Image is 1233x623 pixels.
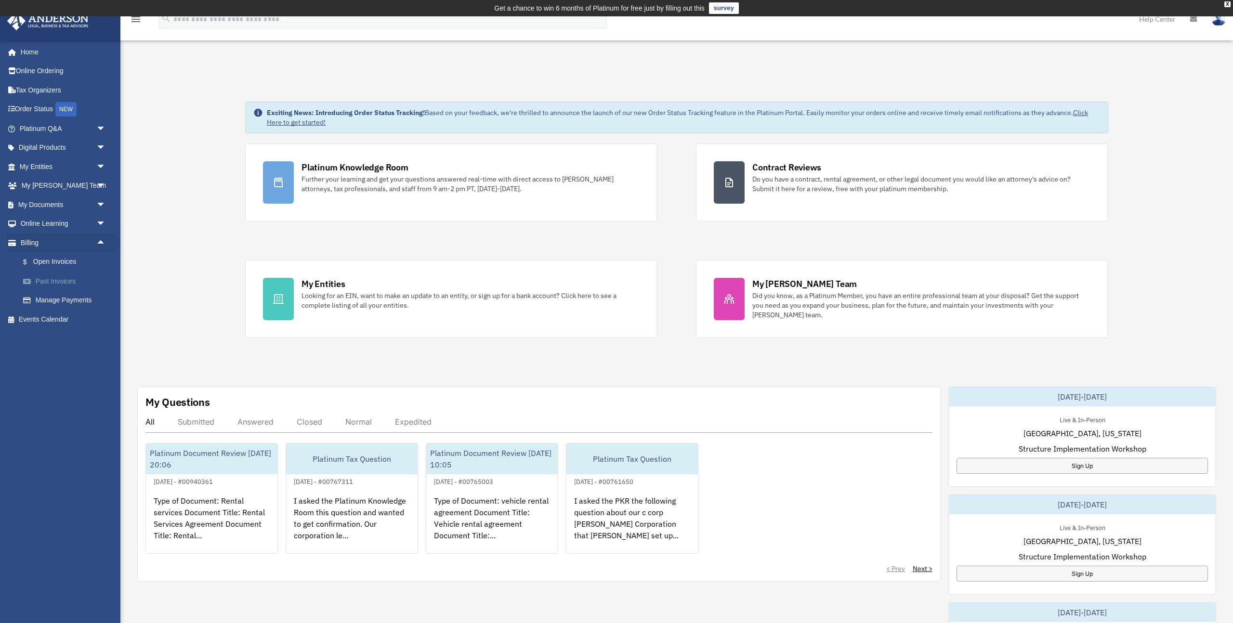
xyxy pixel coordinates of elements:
div: Type of Document: Rental services Document Title: Rental Services Agreement Document Title: Renta... [146,487,277,562]
a: menu [130,17,142,25]
a: Past Invoices [13,272,120,291]
span: Structure Implementation Workshop [1019,443,1146,454]
div: Expedited [395,417,432,427]
a: My [PERSON_NAME] Team Did you know, as a Platinum Member, you have an entire professional team at... [696,260,1108,338]
a: survey [709,2,739,14]
div: Based on your feedback, we're thrilled to announce the launch of our new Order Status Tracking fe... [267,108,1100,127]
a: My [PERSON_NAME] Teamarrow_drop_down [7,176,120,195]
span: arrow_drop_down [96,195,116,215]
div: Type of Document: vehicle rental agreement Document Title: Vehicle rental agreement Document Titl... [426,487,558,562]
a: Online Learningarrow_drop_down [7,214,120,234]
a: Contract Reviews Do you have a contract, rental agreement, or other legal document you would like... [696,143,1108,221]
a: Next > [913,564,932,573]
div: All [145,417,155,427]
div: Platinum Document Review [DATE] 10:05 [426,443,558,474]
a: My Entities Looking for an EIN, want to make an update to an entity, or sign up for a bank accoun... [245,260,657,338]
div: [DATE]-[DATE] [949,603,1216,622]
span: [GEOGRAPHIC_DATA], [US_STATE] [1023,535,1141,547]
img: Anderson Advisors Platinum Portal [4,12,92,30]
span: arrow_drop_down [96,214,116,234]
a: Digital Productsarrow_drop_down [7,138,120,157]
div: Closed [297,417,322,427]
div: Platinum Knowledge Room [302,161,408,173]
div: NEW [55,102,77,117]
div: [DATE]-[DATE] [949,387,1216,406]
a: Manage Payments [13,291,120,310]
strong: Exciting News: Introducing Order Status Tracking! [267,108,425,117]
a: My Documentsarrow_drop_down [7,195,120,214]
span: [GEOGRAPHIC_DATA], [US_STATE] [1023,428,1141,439]
a: Platinum Q&Aarrow_drop_down [7,119,120,138]
span: arrow_drop_down [96,176,116,196]
div: My Entities [302,278,345,290]
a: Home [7,42,116,62]
div: [DATE] - #00761650 [566,476,641,486]
span: arrow_drop_down [96,157,116,177]
a: Platinum Document Review [DATE] 10:05[DATE] - #00765003Type of Document: vehicle rental agreement... [426,443,558,554]
div: [DATE] - #00940361 [146,476,221,486]
div: close [1224,1,1231,7]
a: Platinum Tax Question[DATE] - #00761650I asked the PKR the following question about our c corp [P... [566,443,698,554]
span: $ [28,256,33,268]
div: Platinum Document Review [DATE] 20:06 [146,443,277,474]
a: Platinum Tax Question[DATE] - #00767311I asked the Platinum Knowledge Room this question and want... [286,443,418,554]
div: Did you know, as a Platinum Member, you have an entire professional team at your disposal? Get th... [752,291,1090,320]
a: Sign Up [957,458,1208,474]
div: Normal [345,417,372,427]
div: I asked the PKR the following question about our c corp [PERSON_NAME] Corporation that [PERSON_NA... [566,487,698,562]
div: Looking for an EIN, want to make an update to an entity, or sign up for a bank account? Click her... [302,291,640,310]
span: Structure Implementation Workshop [1019,551,1146,562]
a: Platinum Knowledge Room Further your learning and get your questions answered real-time with dire... [245,143,657,221]
div: Submitted [178,417,214,427]
a: Online Ordering [7,62,120,81]
div: [DATE] - #00765003 [426,476,501,486]
div: My [PERSON_NAME] Team [752,278,857,290]
a: Billingarrow_drop_up [7,233,120,252]
div: I asked the Platinum Knowledge Room this question and wanted to get confirmation. Our corporation... [286,487,418,562]
a: Order StatusNEW [7,100,120,119]
div: Live & In-Person [1052,522,1113,532]
div: Get a chance to win 6 months of Platinum for free just by filling out this [494,2,705,14]
div: Answered [237,417,274,427]
a: Events Calendar [7,310,120,329]
span: arrow_drop_up [96,233,116,253]
div: Further your learning and get your questions answered real-time with direct access to [PERSON_NAM... [302,174,640,194]
div: [DATE] - #00767311 [286,476,361,486]
a: My Entitiesarrow_drop_down [7,157,120,176]
div: Live & In-Person [1052,414,1113,424]
img: User Pic [1211,12,1226,26]
i: search [161,13,171,24]
div: Platinum Tax Question [286,443,418,474]
a: Click Here to get started! [267,108,1088,127]
i: menu [130,13,142,25]
div: [DATE]-[DATE] [949,495,1216,514]
a: Tax Organizers [7,80,120,100]
div: Contract Reviews [752,161,821,173]
span: arrow_drop_down [96,138,116,158]
a: Platinum Document Review [DATE] 20:06[DATE] - #00940361Type of Document: Rental services Document... [145,443,278,554]
span: arrow_drop_down [96,119,116,139]
div: Platinum Tax Question [566,443,698,474]
div: My Questions [145,395,210,409]
a: Sign Up [957,566,1208,582]
a: $Open Invoices [13,252,120,272]
div: Do you have a contract, rental agreement, or other legal document you would like an attorney's ad... [752,174,1090,194]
